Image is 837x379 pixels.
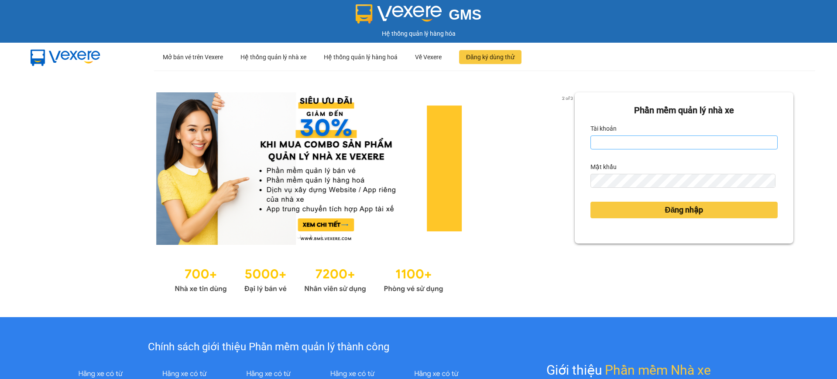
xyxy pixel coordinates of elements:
[590,202,778,218] button: Đăng nhập
[356,13,482,20] a: GMS
[356,4,442,24] img: logo 2
[318,234,321,238] li: slide item 3
[590,122,617,135] label: Tài khoản
[297,234,300,238] li: slide item 1
[665,204,703,216] span: Đăng nhập
[590,104,778,117] div: Phần mềm quản lý nhà xe
[307,234,311,238] li: slide item 2
[175,262,443,295] img: Statistics.png
[590,160,617,174] label: Mật khẩu
[22,43,109,71] img: mbUUG5Q.png
[2,29,835,38] div: Hệ thống quản lý hàng hóa
[58,339,478,355] div: Chính sách giới thiệu Phần mềm quản lý thành công
[466,52,515,62] span: Đăng ký dùng thử
[324,43,398,71] div: Hệ thống quản lý hàng hoá
[240,43,306,71] div: Hệ thống quản lý nhà xe
[415,43,442,71] div: Về Vexere
[459,50,521,64] button: Đăng ký dùng thử
[449,7,481,23] span: GMS
[563,92,575,245] button: next slide / item
[590,135,778,149] input: Tài khoản
[559,92,575,104] p: 2 of 3
[44,92,56,245] button: previous slide / item
[163,43,223,71] div: Mở bán vé trên Vexere
[590,174,775,188] input: Mật khẩu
